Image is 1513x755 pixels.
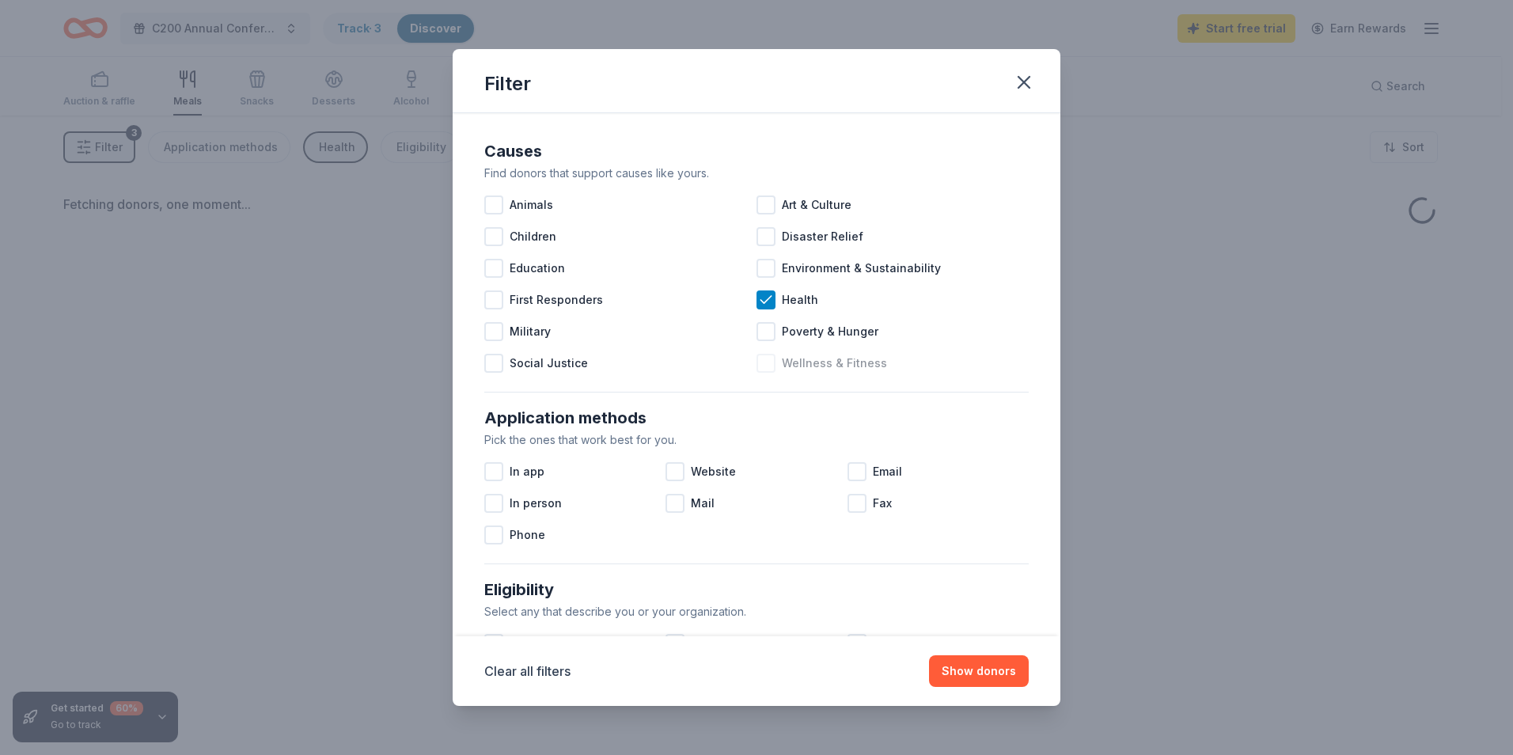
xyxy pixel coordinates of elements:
[873,494,892,513] span: Fax
[510,354,588,373] span: Social Justice
[510,322,551,341] span: Military
[484,138,1029,164] div: Causes
[510,634,571,653] span: Individuals
[691,494,715,513] span: Mail
[484,602,1029,621] div: Select any that describe you or your organization.
[510,290,603,309] span: First Responders
[484,71,531,97] div: Filter
[510,494,562,513] span: In person
[510,195,553,214] span: Animals
[484,577,1029,602] div: Eligibility
[484,662,571,681] button: Clear all filters
[510,525,545,544] span: Phone
[510,462,544,481] span: In app
[691,462,736,481] span: Website
[484,164,1029,183] div: Find donors that support causes like yours.
[873,462,902,481] span: Email
[484,405,1029,431] div: Application methods
[929,655,1029,687] button: Show donors
[873,634,924,653] span: Religious
[510,227,556,246] span: Children
[782,195,851,214] span: Art & Culture
[782,227,863,246] span: Disaster Relief
[691,634,735,653] span: Political
[782,354,887,373] span: Wellness & Fitness
[782,259,941,278] span: Environment & Sustainability
[484,431,1029,450] div: Pick the ones that work best for you.
[782,290,818,309] span: Health
[510,259,565,278] span: Education
[782,322,878,341] span: Poverty & Hunger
